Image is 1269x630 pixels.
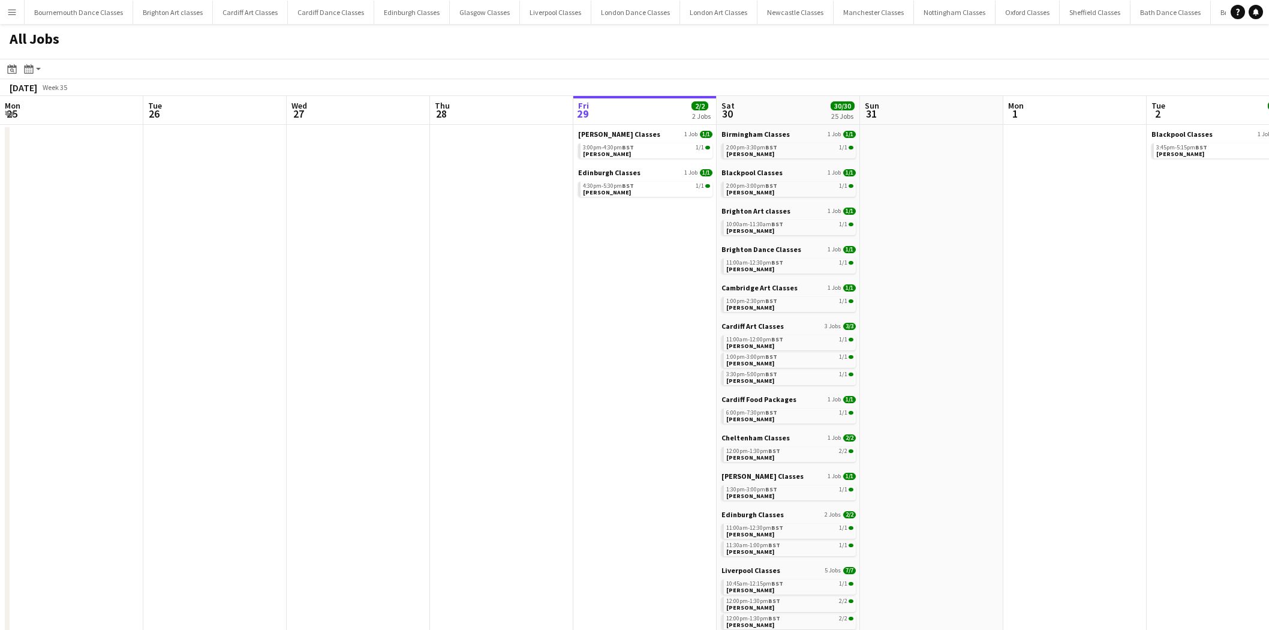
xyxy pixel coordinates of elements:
a: 11:30am-1:00pmBST1/1[PERSON_NAME] [726,541,853,555]
span: 1/1 [696,145,704,151]
button: London Dance Classes [591,1,680,24]
span: 1 Job [828,169,841,176]
span: 25 [3,107,20,121]
span: 1/1 [839,183,847,189]
span: 11:30am-1:00pm [726,542,780,548]
span: 2:00pm-3:30pm [726,145,777,151]
div: Blackpool Classes1 Job1/12:00pm-3:00pmBST1/1[PERSON_NAME] [721,168,856,206]
span: Ellen Grimshaw [726,548,774,556]
span: 1/1 [849,411,853,415]
div: 25 Jobs [831,112,854,121]
span: BST [768,597,780,605]
span: BST [768,447,780,455]
span: 29 [576,107,589,121]
a: 6:00pm-7:30pmBST1/1[PERSON_NAME] [726,409,853,422]
span: Fri [578,100,589,111]
span: Sun [865,100,879,111]
div: Cardiff Food Packages1 Job1/16:00pm-7:30pmBST1/1[PERSON_NAME] [721,395,856,433]
button: Sheffield Classes [1060,1,1130,24]
span: 1 Job [828,396,841,403]
span: 11:00am-12:30pm [726,260,783,266]
span: BST [771,524,783,532]
span: 4:30pm-5:30pm [583,183,634,189]
span: 12:00pm-1:30pm [726,616,780,622]
span: Brighton Art classes [721,206,790,215]
span: BST [771,335,783,343]
a: Brighton Dance Classes1 Job1/1 [721,245,856,254]
span: 1/1 [843,246,856,253]
span: BST [622,143,634,151]
a: Edinburgh Classes1 Job1/1 [578,168,712,177]
div: [DATE] [10,82,37,94]
span: BST [771,220,783,228]
span: 1/1 [839,354,847,360]
span: 12:00pm-1:30pm [726,598,780,604]
span: Natalie Horne [726,227,774,235]
span: 1/1 [839,525,847,531]
span: 1/1 [839,298,847,304]
span: Natalie Daly [726,265,774,273]
a: Cheltenham Classes1 Job2/2 [721,433,856,442]
span: 3:45pm-5:15pm [1156,145,1207,151]
span: David Renouf [583,188,631,196]
span: 1/1 [843,284,856,292]
span: 1/1 [839,371,847,377]
span: 1 Job [684,169,697,176]
span: Blackpool Classes [1151,130,1213,139]
button: Cardiff Dance Classes [288,1,374,24]
a: Brighton Art classes1 Job1/1 [721,206,856,215]
a: 2:00pm-3:00pmBST1/1[PERSON_NAME] [726,182,853,196]
span: 2/2 [849,599,853,603]
span: Cardiff Food Packages [721,395,796,404]
button: Bath Dance Classes [1130,1,1211,24]
span: 1 Job [684,131,697,138]
span: 1:00pm-3:00pm [726,354,777,360]
button: Edinburgh Classes [374,1,450,24]
a: 10:00am-11:30amBST1/1[PERSON_NAME] [726,220,853,234]
a: 1:00pm-3:00pmBST1/1[PERSON_NAME] [726,353,853,367]
span: 1/1 [839,221,847,227]
span: 1/1 [705,146,710,149]
span: 1/1 [700,169,712,176]
span: 1 Job [828,208,841,215]
span: 1 Job [828,473,841,480]
a: Cardiff Art Classes3 Jobs3/3 [721,322,856,331]
div: Brighton Art classes1 Job1/110:00am-11:30amBST1/1[PERSON_NAME] [721,206,856,245]
span: Louise Tansey [1156,150,1204,158]
span: Brioney Morgan [726,359,774,367]
div: Edinburgh Classes1 Job1/14:30pm-5:30pmBST1/1[PERSON_NAME] [578,168,712,199]
span: 1/1 [700,131,712,138]
span: 27 [290,107,307,121]
a: 12:00pm-1:30pmBST2/2[PERSON_NAME] [726,447,853,461]
span: 10:00am-11:30am [726,221,783,227]
span: 1 Job [828,246,841,253]
span: 2/2 [849,449,853,453]
div: Cardiff Art Classes3 Jobs3/311:00am-12:00pmBST1/1[PERSON_NAME]1:00pm-3:00pmBST1/1[PERSON_NAME]3:3... [721,322,856,395]
button: Manchester Classes [834,1,914,24]
a: Liverpool Classes5 Jobs7/7 [721,566,856,575]
span: 1/1 [705,184,710,188]
span: 6:00pm-7:30pm [726,410,777,416]
span: BST [768,614,780,622]
span: Sat [721,100,735,111]
span: Blackpool Classes [721,168,783,177]
span: Dawn Harper [726,530,774,538]
a: 12:00pm-1:30pmBST2/2[PERSON_NAME] [726,597,853,611]
span: BST [1195,143,1207,151]
span: Jade Wallace [726,492,774,500]
span: 1/1 [849,488,853,491]
a: 12:00pm-1:30pmBST2/2[PERSON_NAME] [726,614,853,628]
span: Tue [148,100,162,111]
a: Birmingham Classes1 Job1/1 [721,130,856,139]
span: Liverpool Classes [721,566,780,575]
span: BST [765,182,777,190]
span: Lyndsey Wood [726,150,774,158]
span: 2 Jobs [825,511,841,518]
span: Cynthia Mitchell-Allen [726,454,774,461]
span: 1/1 [849,373,853,376]
span: 2/2 [843,511,856,518]
span: 1/1 [843,396,856,403]
span: BST [765,143,777,151]
span: Cheltenham Classes [721,433,790,442]
span: 1/1 [849,261,853,265]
